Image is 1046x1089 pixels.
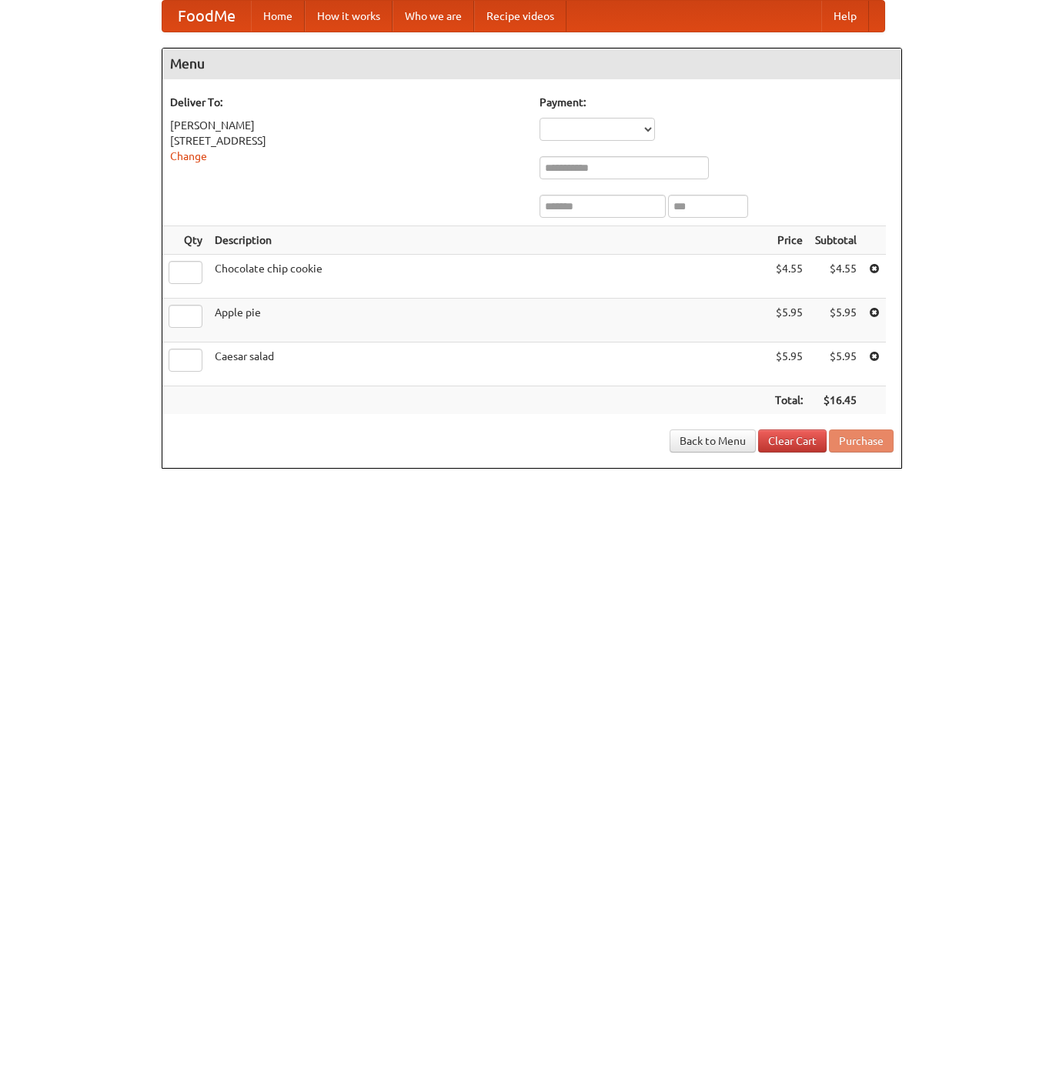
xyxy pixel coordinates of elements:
[170,150,207,162] a: Change
[769,386,809,415] th: Total:
[670,429,756,453] a: Back to Menu
[821,1,869,32] a: Help
[829,429,894,453] button: Purchase
[170,118,524,133] div: [PERSON_NAME]
[170,133,524,149] div: [STREET_ADDRESS]
[758,429,827,453] a: Clear Cart
[170,95,524,110] h5: Deliver To:
[769,299,809,342] td: $5.95
[162,1,251,32] a: FoodMe
[809,255,863,299] td: $4.55
[393,1,474,32] a: Who we are
[162,48,901,79] h4: Menu
[305,1,393,32] a: How it works
[769,255,809,299] td: $4.55
[209,226,769,255] th: Description
[540,95,894,110] h5: Payment:
[209,342,769,386] td: Caesar salad
[809,342,863,386] td: $5.95
[209,255,769,299] td: Chocolate chip cookie
[474,1,566,32] a: Recipe videos
[809,386,863,415] th: $16.45
[769,342,809,386] td: $5.95
[209,299,769,342] td: Apple pie
[251,1,305,32] a: Home
[162,226,209,255] th: Qty
[769,226,809,255] th: Price
[809,299,863,342] td: $5.95
[809,226,863,255] th: Subtotal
